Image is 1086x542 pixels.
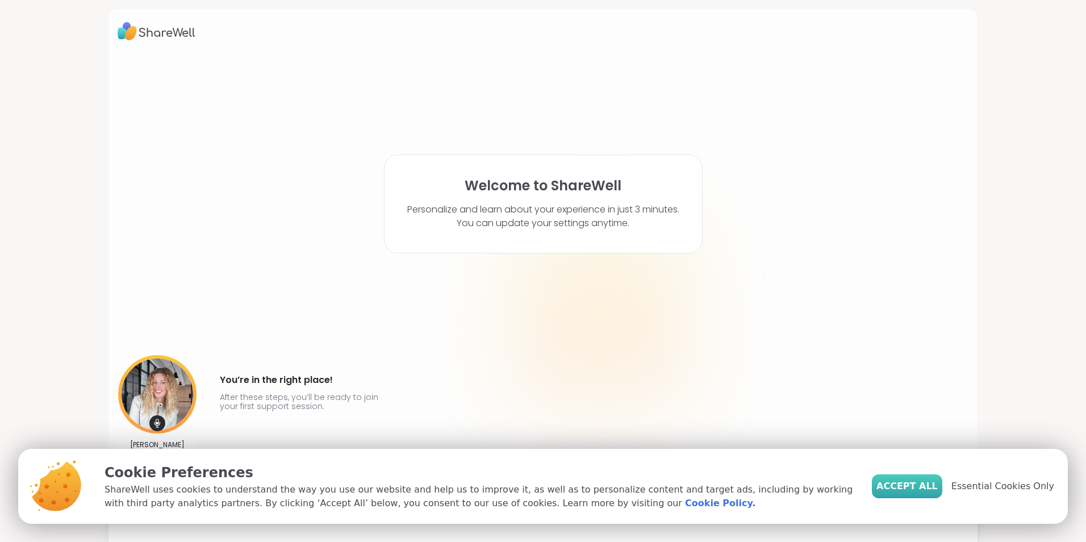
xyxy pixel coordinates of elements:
[220,393,383,411] p: After these steps, you’ll be ready to join your first support session.
[149,415,165,431] img: mic icon
[872,474,942,498] button: Accept All
[685,497,755,510] a: Cookie Policy.
[118,355,197,433] img: User image
[876,480,938,493] span: Accept All
[465,178,621,194] h1: Welcome to ShareWell
[130,440,185,449] p: [PERSON_NAME]
[105,462,854,483] p: Cookie Preferences
[220,371,383,389] h4: You’re in the right place!
[105,483,854,510] p: ShareWell uses cookies to understand the way you use our website and help us to improve it, as we...
[407,203,679,230] p: Personalize and learn about your experience in just 3 minutes. You can update your settings anytime.
[118,18,195,44] img: ShareWell Logo
[951,480,1054,493] span: Essential Cookies Only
